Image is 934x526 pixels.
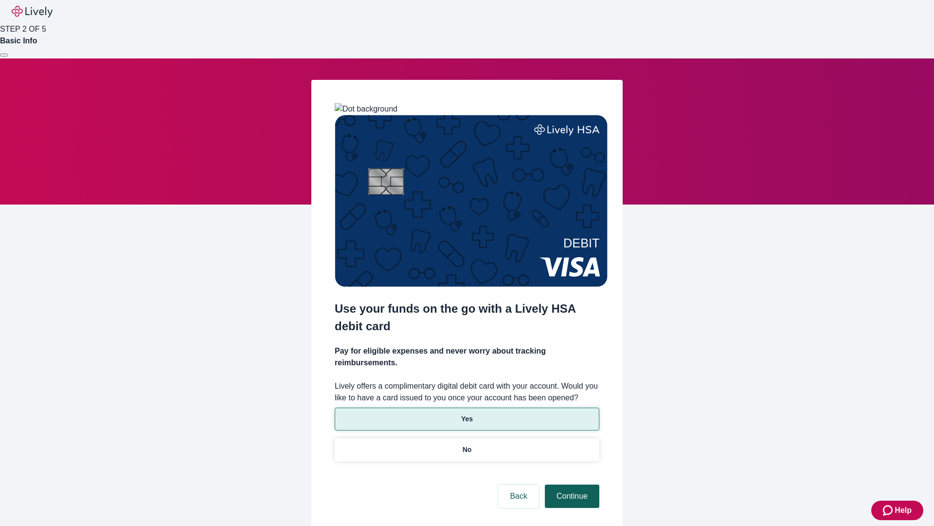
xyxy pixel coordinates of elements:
[335,438,599,461] button: No
[883,505,895,516] svg: Zendesk support icon
[335,345,599,369] h4: Pay for eligible expenses and never worry about tracking reimbursements.
[895,505,912,516] span: Help
[335,103,397,115] img: Dot background
[871,501,923,520] button: Zendesk support iconHelp
[335,115,608,287] img: Debit card
[463,445,472,455] p: No
[461,414,473,424] p: Yes
[335,408,599,431] button: Yes
[335,380,599,404] label: Lively offers a complimentary digital debit card with your account. Would you like to have a card...
[498,485,539,508] button: Back
[545,485,599,508] button: Continue
[12,6,53,18] img: Lively
[335,300,599,335] h2: Use your funds on the go with a Lively HSA debit card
